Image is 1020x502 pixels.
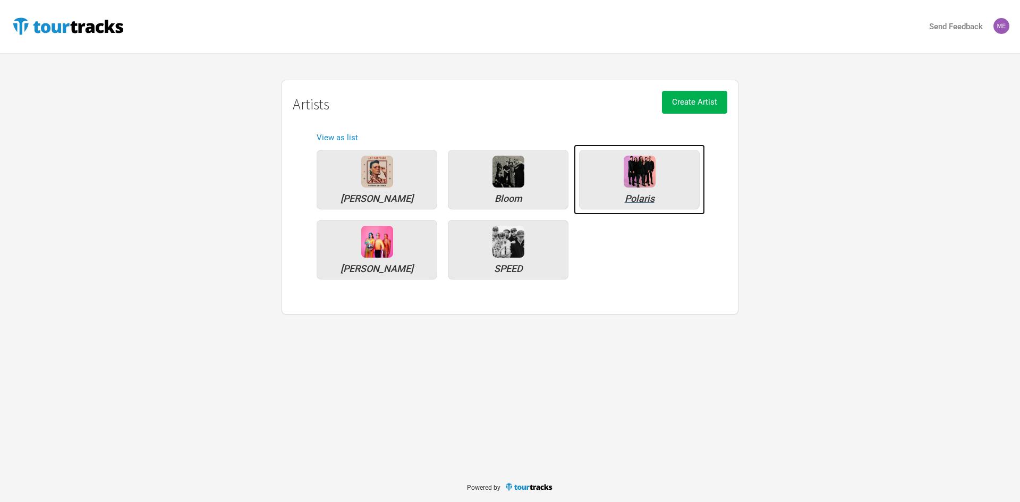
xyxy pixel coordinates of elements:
[624,156,656,188] div: Polaris
[443,215,574,285] a: SPEED
[454,194,563,203] div: Bloom
[443,144,574,215] a: Bloom
[929,22,983,31] strong: Send Feedback
[322,194,431,203] div: Amy Sheppard
[317,133,358,142] a: View as list
[361,226,393,258] div: Sheppard
[311,215,443,285] a: [PERSON_NAME]
[492,226,524,258] div: SPEED
[311,144,443,215] a: [PERSON_NAME]
[293,96,727,113] h1: Artists
[361,156,393,188] img: 2b39a315-fb77-4f59-adef-a2d3238b2620-maxresdefault.jpg.png
[492,226,524,258] img: 519fa42f-cec0-4062-b507-1eb276d7e57e-Speed-May-2024-promo.jpg.png
[492,156,524,188] div: Bloom
[993,18,1009,34] img: Melanie
[454,264,563,274] div: SPEED
[624,156,656,188] img: aebf6a98-1036-4e62-acf6-a46ff7d4b717-Rush-9.png.png
[361,156,393,188] div: Amy Sheppard
[505,482,554,491] img: TourTracks
[672,97,717,107] span: Create Artist
[585,194,694,203] div: Polaris
[11,15,125,37] img: TourTracks
[574,144,705,215] a: Polaris
[361,226,393,258] img: f143177e-8841-40ef-82e1-247ed699686b-75224652_2456180364471756_2626705838210809856_o.jpg.png
[492,156,524,188] img: 46a19c3e-82a5-49cb-987e-9d577367ea73-bloom.jpg.png
[322,264,431,274] div: Sheppard
[467,484,500,491] span: Powered by
[662,91,727,114] button: Create Artist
